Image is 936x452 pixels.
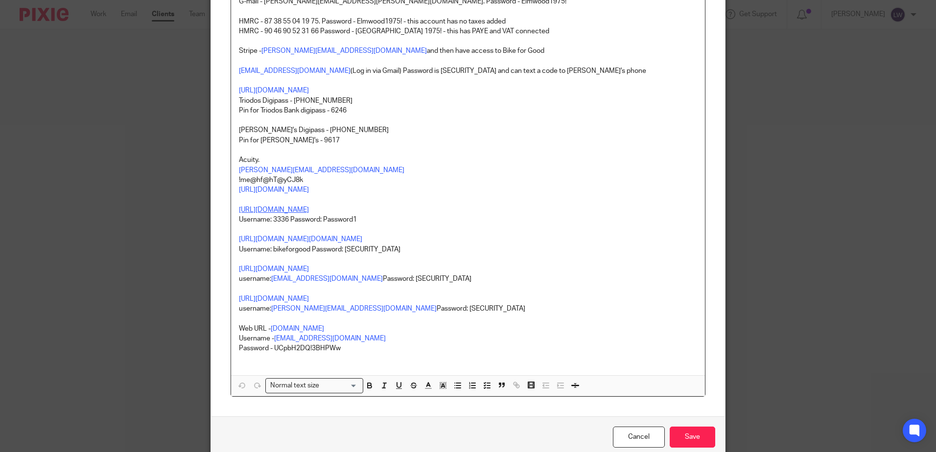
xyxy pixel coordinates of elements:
p: Pin for [PERSON_NAME]'s - 9617 [239,136,697,145]
p: username: Password: [SECURITY_DATA] [239,304,697,314]
p: username: Password: [SECURITY_DATA] [239,274,697,284]
a: Cancel [613,427,665,448]
div: Search for option [265,378,363,393]
p: [PERSON_NAME]'s Digipass - [PHONE_NUMBER] [239,125,697,135]
a: [URL][DOMAIN_NAME] [239,295,309,302]
a: [PERSON_NAME][EMAIL_ADDRESS][DOMAIN_NAME] [261,47,427,54]
a: [PERSON_NAME][EMAIL_ADDRESS][DOMAIN_NAME] [239,167,404,174]
p: !me@hf@hT@yCJ8k [239,175,697,185]
p: (Log in via Gmail) Password is [SECURITY_DATA] and can text a code to [PERSON_NAME]'s phone [239,66,697,76]
p: HMRC - 90 46 90 52 31 66 Password - [GEOGRAPHIC_DATA] 1975! - this has PAYE and VAT connected [239,26,697,36]
a: [EMAIL_ADDRESS][DOMAIN_NAME] [271,275,383,282]
input: Search for option [322,381,357,391]
p: Pin for Triodos Bank digipass - 6246 [239,106,697,115]
span: Normal text size [268,381,321,391]
a: [URL][DOMAIN_NAME] [239,186,309,193]
a: [PERSON_NAME][EMAIL_ADDRESS][DOMAIN_NAME] [271,305,437,312]
p: Username: 3336 Password: Password1 [239,185,697,225]
input: Save [670,427,715,448]
p: Username: bikeforgood Password: [SECURITY_DATA] [239,245,697,254]
p: Triodos Digipass - [PHONE_NUMBER] [239,96,697,106]
a: [URL][DOMAIN_NAME] [239,206,309,213]
a: [URL][DOMAIN_NAME] [239,266,309,272]
a: [URL][DOMAIN_NAME] [239,87,309,94]
a: [EMAIL_ADDRESS][DOMAIN_NAME] [239,68,351,74]
p: Stripe - and then have access to Bike for Good [239,46,697,56]
a: [URL][DOMAIN_NAME][DOMAIN_NAME] [239,236,362,243]
a: [DOMAIN_NAME] [271,325,324,332]
p: Web URL - Username - Password - UCpbH2DQ!3BHPWw [239,324,697,363]
p: HMRC - 87 38 55 04 19 75. Password - Elmwood1975! - this account has no taxes added [239,17,697,26]
p: Acuity. [239,155,697,165]
a: [EMAIL_ADDRESS][DOMAIN_NAME] [274,335,386,342]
